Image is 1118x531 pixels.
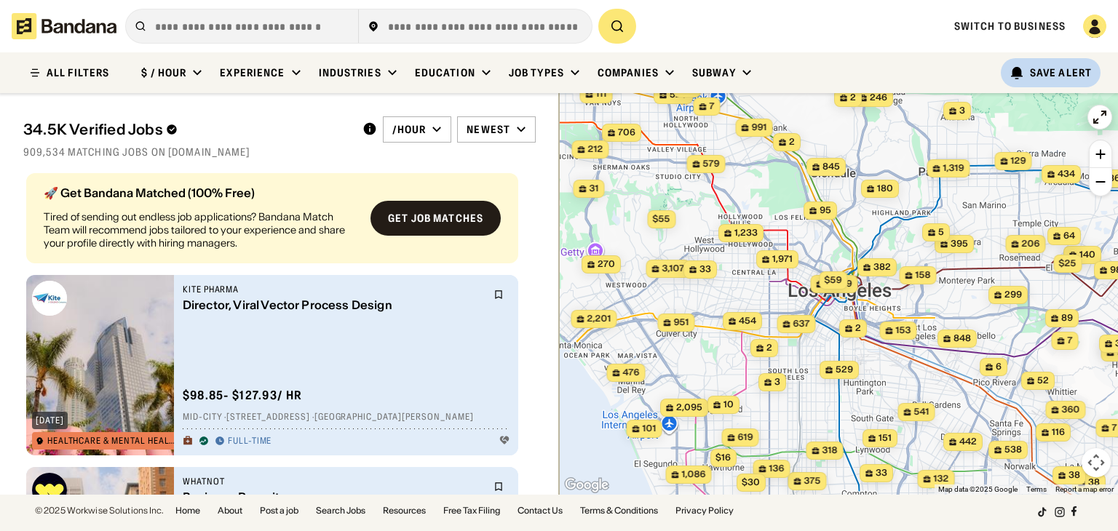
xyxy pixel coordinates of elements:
span: $30 [742,476,760,487]
a: Home [175,506,200,515]
div: Business Recruiter [183,490,485,504]
span: 951 [674,316,689,329]
span: 395 [951,238,968,250]
span: 541 [914,406,929,418]
span: 529 [836,364,853,376]
div: ALL FILTERS [47,68,109,78]
a: Resources [383,506,426,515]
div: Tired of sending out endless job applications? Bandana Match Team will recommend jobs tailored to... [44,210,359,250]
span: 38 [1069,469,1080,482]
span: 52 [1037,375,1049,387]
div: 🚀 Get Bandana Matched (100% Free) [44,187,359,199]
span: $16 [715,452,731,463]
span: 299 [1004,289,1022,301]
span: 1,233 [734,227,758,239]
span: 619 [738,431,753,444]
div: $ / hour [141,66,186,79]
span: 637 [793,318,810,330]
div: Get job matches [388,213,483,223]
span: 991 [752,121,767,134]
div: Job Types [509,66,564,79]
span: 3 [959,105,965,117]
span: 246 [870,92,887,104]
div: 909,534 matching jobs on [DOMAIN_NAME] [23,145,536,159]
div: Healthcare & Mental Health [47,436,176,445]
a: Search Jobs [316,506,365,515]
a: Free Tax Filing [443,506,500,515]
span: 2 [850,92,856,104]
span: Map data ©2025 Google [938,485,1018,493]
div: Newest [467,123,510,136]
span: 140 [1079,249,1095,261]
a: Post a job [260,506,298,515]
a: Open this area in Google Maps (opens a new window) [563,476,611,495]
div: Subway [692,66,736,79]
span: 706 [618,127,635,139]
span: 2 [855,322,861,335]
span: 7 [1068,335,1073,347]
div: [DATE] [36,416,64,425]
img: Bandana logotype [12,13,116,39]
div: Industries [319,66,381,79]
img: Google [563,476,611,495]
span: $25 [1059,257,1077,268]
button: Map camera controls [1082,448,1111,477]
div: $ 98.85 - $127.93 / hr [183,388,302,403]
span: 318 [822,444,838,457]
span: 206 [1022,238,1040,250]
span: 382 [873,261,891,274]
span: 360 [1062,404,1080,416]
div: Education [415,66,475,79]
span: 95 [820,204,831,217]
span: 5 [938,226,944,239]
span: 3,107 [662,263,685,275]
a: Terms (opens in new tab) [1026,485,1047,493]
span: 132 [934,473,949,485]
span: 375 [804,475,821,487]
span: 33 [876,467,887,479]
div: Director, Viral Vector Process Design [183,298,485,312]
span: 476 [623,367,640,379]
span: 2 [766,342,772,354]
span: $59 [825,274,842,285]
div: Save Alert [1030,66,1092,79]
span: 538 [1004,444,1022,456]
span: 1,086 [682,468,706,481]
div: 34.5K Verified Jobs [23,121,351,138]
div: Mid-City · [STREET_ADDRESS] · [GEOGRAPHIC_DATA][PERSON_NAME] [183,412,510,423]
span: 2,095 [676,402,702,414]
span: 2 [789,136,795,148]
span: 158 [916,269,931,282]
span: 1,971 [772,253,793,265]
span: 7 [1112,422,1117,434]
span: 64 [1063,230,1075,242]
span: 434 [1058,168,1075,180]
a: Privacy Policy [675,506,734,515]
span: 579 [703,158,720,170]
span: 848 [954,332,971,345]
div: © 2025 Workwise Solutions Inc. [35,506,164,515]
span: 845 [822,161,840,173]
span: 38 [1088,476,1100,489]
a: About [218,506,242,515]
span: 3 [774,376,780,388]
div: Full-time [228,436,272,447]
a: Report a map error [1055,485,1114,493]
img: Kite Pharma logo [32,281,67,316]
span: 10 [723,399,734,411]
span: 101 [643,423,657,435]
div: grid [23,167,536,495]
a: Switch to Business [954,20,1066,33]
span: 7 [710,100,715,113]
a: Terms & Conditions [580,506,658,515]
span: 6 [996,361,1002,373]
span: 1,319 [943,162,964,175]
div: Kite Pharma [183,284,485,295]
span: 151 [879,432,892,444]
div: Companies [598,66,659,79]
div: /hour [392,123,427,136]
span: 454 [739,315,756,327]
span: 270 [598,258,615,271]
span: 89 [1061,312,1073,324]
